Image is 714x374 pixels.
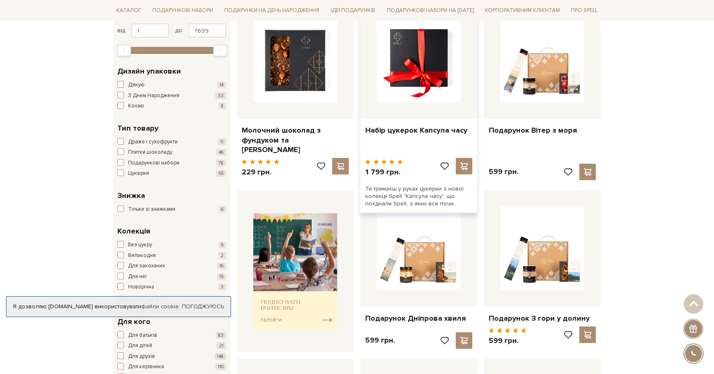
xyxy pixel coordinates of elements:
span: Показати ще 4 [117,296,164,303]
img: banner [253,213,337,329]
button: Новорічна 3 [117,283,226,291]
img: Набір цукерок Капсула часу [377,19,461,102]
span: 21 [217,342,226,349]
button: Показати ще 4 [117,295,164,304]
button: Великодня 2 [117,252,226,260]
p: 229 грн. [242,167,279,177]
span: Великодня [128,252,156,260]
span: Знижка [117,190,145,201]
input: Ціна [131,24,169,38]
a: Молочний шоколад з фундуком та [PERSON_NAME] [242,126,349,155]
a: Набір цукерок Капсула часу [365,126,472,135]
div: Min [117,45,131,56]
p: 599 грн. [489,336,526,345]
span: 16 [217,262,226,269]
span: 110 [215,363,226,370]
span: Для неї [128,273,147,281]
a: Каталог [113,4,145,17]
span: Для дітей [128,342,152,350]
button: Для батьків 83 [117,331,226,340]
span: 83 [216,332,226,339]
a: Подарунок З гори у долину [489,314,596,323]
span: Колекція [117,226,150,237]
span: 6 [219,241,226,248]
a: Про Spell [568,4,601,17]
a: Погоджуюсь [182,303,224,310]
span: Кохаю [128,102,144,110]
input: Ціна [188,24,226,38]
span: 15 [217,273,226,280]
button: Для друзів 148 [117,353,226,361]
button: Плитки шоколаду 46 [117,148,226,157]
span: Для керівника [128,363,164,371]
span: Тип товару [117,123,158,134]
span: Для батьків [128,331,157,340]
button: Для закоханих 16 [117,262,226,270]
a: Ідеї подарунків [327,4,378,17]
span: Тільки зі знижками [128,205,175,214]
button: Без цукру 6 [117,241,226,249]
span: 46 [216,149,226,156]
a: Корпоративним клієнтам [482,3,563,17]
span: 2 [218,252,226,259]
a: Подарунок Дніпрова хвиля [365,314,472,323]
span: 33 [215,92,226,99]
span: 78 [216,160,226,167]
span: 6 [219,206,226,213]
p: 599 грн. [365,336,395,345]
button: З Днем Народження 33 [117,92,226,100]
span: Подарункові набори [128,159,179,167]
button: Для керівника 110 [117,363,226,371]
span: Новорічна [128,283,154,291]
span: 148 [214,353,226,360]
button: Тільки зі знижками 6 [117,205,226,214]
button: Подарункові набори 78 [117,159,226,167]
div: Я дозволяю [DOMAIN_NAME] використовувати [7,303,231,310]
span: 14 [217,81,226,88]
span: від [117,27,125,34]
span: Цукерки [128,169,149,178]
span: 55 [216,170,226,177]
button: Цукерки 55 [117,169,226,178]
a: Подарунок Вітер з моря [489,126,596,135]
span: Дякую [128,81,145,89]
div: Max [213,45,227,56]
span: 11 [218,138,226,145]
a: Подарункові набори [149,4,217,17]
span: 8 [219,102,226,110]
a: файли cookie [141,303,179,310]
p: 599 грн. [489,167,519,176]
span: Для кого [117,316,150,327]
span: до [175,27,182,34]
span: Для друзів [128,353,155,361]
span: 3 [218,283,226,291]
button: Дякую 14 [117,81,226,89]
button: Для дітей 21 [117,342,226,350]
span: Без цукру [128,241,152,249]
span: Дизайн упаковки [117,66,181,77]
div: Ти тримаєш у руках цукерки з нової колекції Spell "Капсула часу", що поєднали Spell, з яких все п... [360,180,477,213]
span: Плитки шоколаду [128,148,172,157]
a: Подарунки на День народження [221,4,323,17]
span: З Днем Народження [128,92,179,100]
button: Для неї 15 [117,273,226,281]
button: Кохаю 8 [117,102,226,110]
a: Подарункові набори на [DATE] [383,3,477,17]
button: Драже і сухофрукти 11 [117,138,226,146]
span: Драже і сухофрукти [128,138,178,146]
span: Для закоханих [128,262,165,270]
p: 1 799 грн. [365,167,403,177]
